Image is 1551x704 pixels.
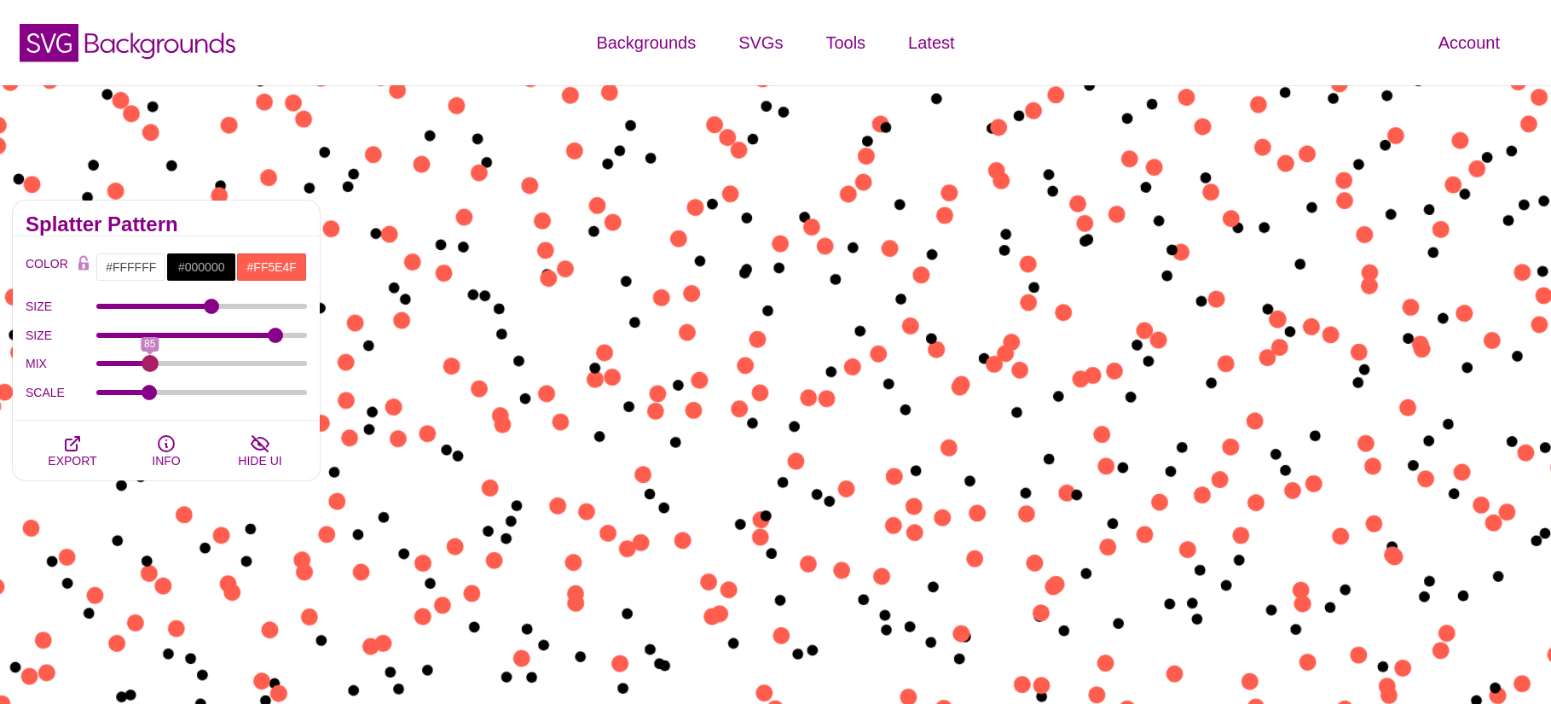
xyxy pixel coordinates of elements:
span: HIDE UI [238,454,281,468]
label: SCALE [26,381,96,404]
a: SVGs [717,17,804,68]
label: COLOR [26,253,71,282]
a: Backgrounds [575,17,717,68]
a: Tools [804,17,887,68]
h2: Splatter Pattern [26,218,307,231]
button: INFO [119,421,213,480]
button: Color Lock [71,253,96,276]
button: HIDE UI [213,421,307,480]
a: Latest [887,17,975,68]
span: EXPORT [48,454,96,468]
label: SIZE [26,324,96,346]
a: Account [1417,17,1521,68]
label: MIX [26,352,96,375]
span: INFO [152,454,180,468]
label: SIZE [26,295,96,317]
button: EXPORT [26,421,119,480]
